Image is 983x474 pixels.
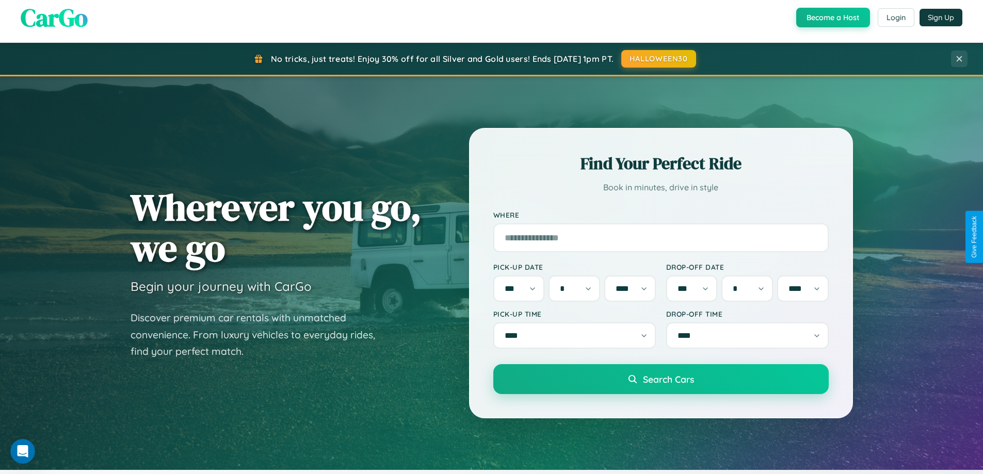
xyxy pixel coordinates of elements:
span: No tricks, just treats! Enjoy 30% off for all Silver and Gold users! Ends [DATE] 1pm PT. [271,54,614,64]
iframe: Intercom live chat [10,439,35,464]
button: Become a Host [796,8,870,27]
span: Search Cars [643,373,694,385]
span: CarGo [21,1,88,35]
button: Sign Up [920,9,962,26]
label: Where [493,210,829,219]
button: Login [878,8,914,27]
div: Give Feedback [971,216,978,258]
p: Discover premium car rentals with unmatched convenience. From luxury vehicles to everyday rides, ... [131,309,389,360]
button: Search Cars [493,364,829,394]
p: Book in minutes, drive in style [493,180,829,195]
h1: Wherever you go, we go [131,187,422,268]
label: Drop-off Time [666,309,829,318]
label: Pick-up Time [493,309,656,318]
button: HALLOWEEN30 [621,50,696,68]
h2: Find Your Perfect Ride [493,152,829,175]
h3: Begin your journey with CarGo [131,279,312,294]
label: Pick-up Date [493,263,656,271]
label: Drop-off Date [666,263,829,271]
